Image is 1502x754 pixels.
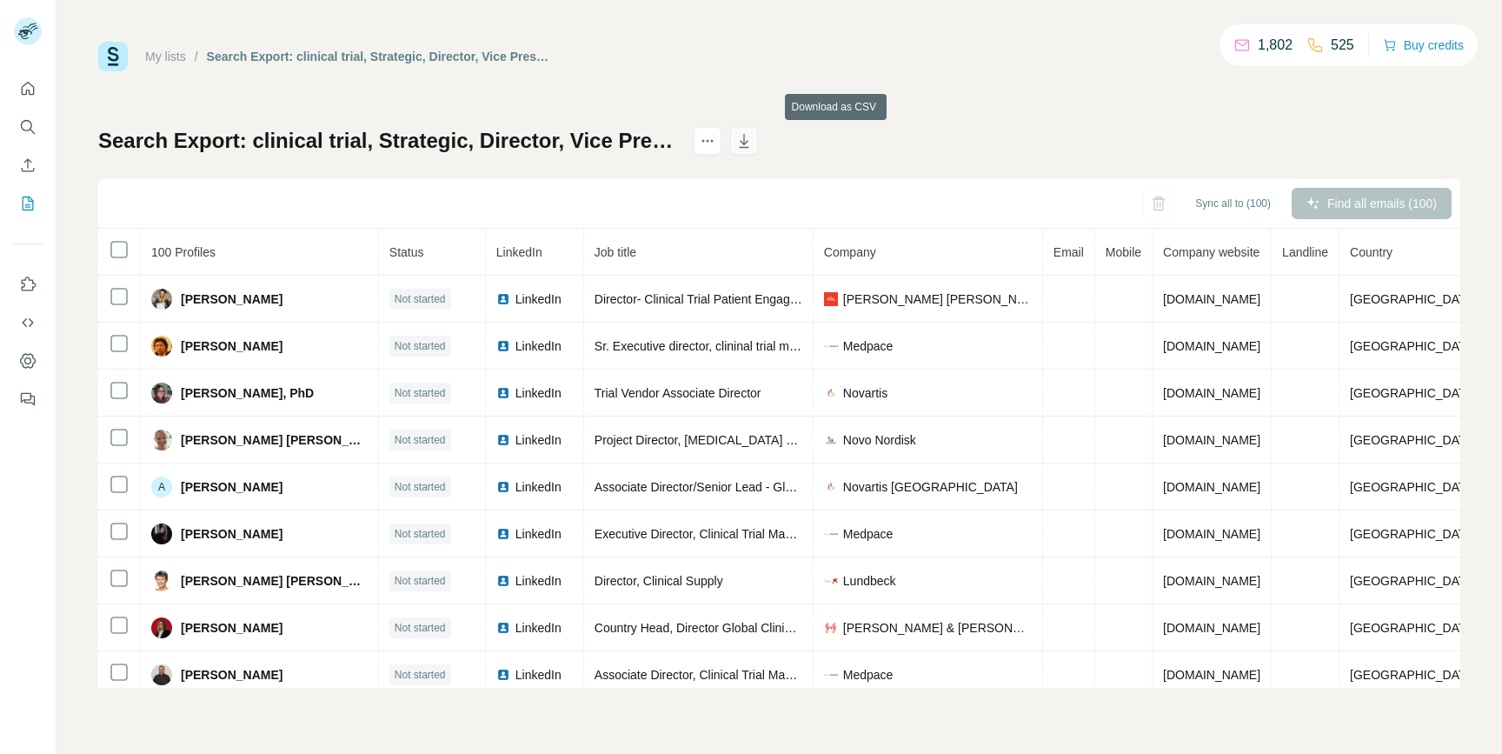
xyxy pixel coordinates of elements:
[496,527,510,541] img: LinkedIn logo
[824,480,838,494] img: company-logo
[1282,245,1328,259] span: Landline
[195,48,198,65] li: /
[181,619,282,637] span: [PERSON_NAME]
[515,572,562,590] span: LinkedIn
[14,307,42,338] button: Use Surfe API
[843,290,1032,308] span: [PERSON_NAME] [PERSON_NAME]
[1331,35,1354,56] p: 525
[1195,196,1271,211] span: Sync all to (100)
[843,525,894,543] span: Medpace
[151,477,172,497] div: A
[151,336,172,357] img: Avatar
[1163,386,1260,400] span: [DOMAIN_NAME]
[496,339,510,353] img: LinkedIn logo
[1350,386,1477,400] span: [GEOGRAPHIC_DATA]
[496,480,510,494] img: LinkedIn logo
[181,666,282,684] span: [PERSON_NAME]
[1383,33,1464,57] button: Buy credits
[14,73,42,104] button: Quick start
[1350,292,1477,306] span: [GEOGRAPHIC_DATA]
[824,245,876,259] span: Company
[595,527,840,541] span: Executive Director, Clinical Trial Management
[496,245,542,259] span: LinkedIn
[824,433,838,447] img: company-logo
[824,386,838,400] img: company-logo
[1106,245,1141,259] span: Mobile
[1350,339,1477,353] span: [GEOGRAPHIC_DATA]
[1163,433,1260,447] span: [DOMAIN_NAME]
[14,188,42,219] button: My lists
[1163,668,1260,682] span: [DOMAIN_NAME]
[843,337,894,355] span: Medpace
[181,525,282,543] span: [PERSON_NAME]
[181,384,314,402] span: [PERSON_NAME], PhD
[595,433,1062,447] span: Project Director, [MEDICAL_DATA] & Devices Clinical Operations Project Management
[515,290,562,308] span: LinkedIn
[181,337,282,355] span: [PERSON_NAME]
[151,571,172,591] img: Avatar
[181,572,368,590] span: [PERSON_NAME] [PERSON_NAME]
[515,337,562,355] span: LinkedIn
[1163,527,1260,541] span: [DOMAIN_NAME]
[824,339,838,353] img: company-logo
[14,150,42,181] button: Enrich CSV
[1350,621,1477,635] span: [GEOGRAPHIC_DATA]
[824,292,838,306] img: company-logo
[395,479,446,495] span: Not started
[395,573,446,589] span: Not started
[395,338,446,354] span: Not started
[181,290,282,308] span: [PERSON_NAME]
[98,127,678,155] h1: Search Export: clinical trial, Strategic, Director, Vice President, CXO, [GEOGRAPHIC_DATA], [GEOG...
[595,292,824,306] span: Director- Clinical Trial Patient Engagement
[1163,621,1260,635] span: [DOMAIN_NAME]
[14,384,42,415] button: Feedback
[843,478,1018,496] span: Novartis [GEOGRAPHIC_DATA]
[14,345,42,377] button: Dashboard
[1350,245,1392,259] span: Country
[181,478,282,496] span: [PERSON_NAME]
[151,383,172,404] img: Avatar
[207,48,552,65] div: Search Export: clinical trial, Strategic, Director, Vice President, CXO, [GEOGRAPHIC_DATA], [GEOG...
[151,664,172,685] img: Avatar
[1183,190,1283,217] button: Sync all to (100)
[595,339,850,353] span: Sr. Executive director, clininal trial management
[824,574,838,588] img: company-logo
[824,621,838,635] img: company-logo
[515,525,562,543] span: LinkedIn
[496,621,510,635] img: LinkedIn logo
[14,111,42,143] button: Search
[1163,292,1260,306] span: [DOMAIN_NAME]
[595,480,892,494] span: Associate Director/Senior Lead - Global Study Start-Up
[145,50,186,63] a: My lists
[1350,480,1477,494] span: [GEOGRAPHIC_DATA]
[181,431,368,449] span: [PERSON_NAME] [PERSON_NAME]
[515,619,562,637] span: LinkedIn
[595,621,857,635] span: Country Head, Director Global Clinical Operation
[515,478,562,496] span: LinkedIn
[98,42,128,71] img: Surfe Logo
[1163,480,1260,494] span: [DOMAIN_NAME]
[1350,668,1477,682] span: [GEOGRAPHIC_DATA]
[595,574,723,588] span: Director, Clinical Supply
[1350,574,1477,588] span: [GEOGRAPHIC_DATA]
[595,245,636,259] span: Job title
[843,431,916,449] span: Novo Nordisk
[496,386,510,400] img: LinkedIn logo
[843,666,894,684] span: Medpace
[395,526,446,542] span: Not started
[395,432,446,448] span: Not started
[1258,35,1293,56] p: 1,802
[151,245,216,259] span: 100 Profiles
[496,292,510,306] img: LinkedIn logo
[1350,433,1477,447] span: [GEOGRAPHIC_DATA]
[496,668,510,682] img: LinkedIn logo
[496,574,510,588] img: LinkedIn logo
[595,386,761,400] span: Trial Vendor Associate Director
[843,384,887,402] span: Novartis
[515,384,562,402] span: LinkedIn
[824,668,838,682] img: company-logo
[496,433,510,447] img: LinkedIn logo
[151,617,172,638] img: Avatar
[843,619,1032,637] span: [PERSON_NAME] & [PERSON_NAME]
[824,527,838,541] img: company-logo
